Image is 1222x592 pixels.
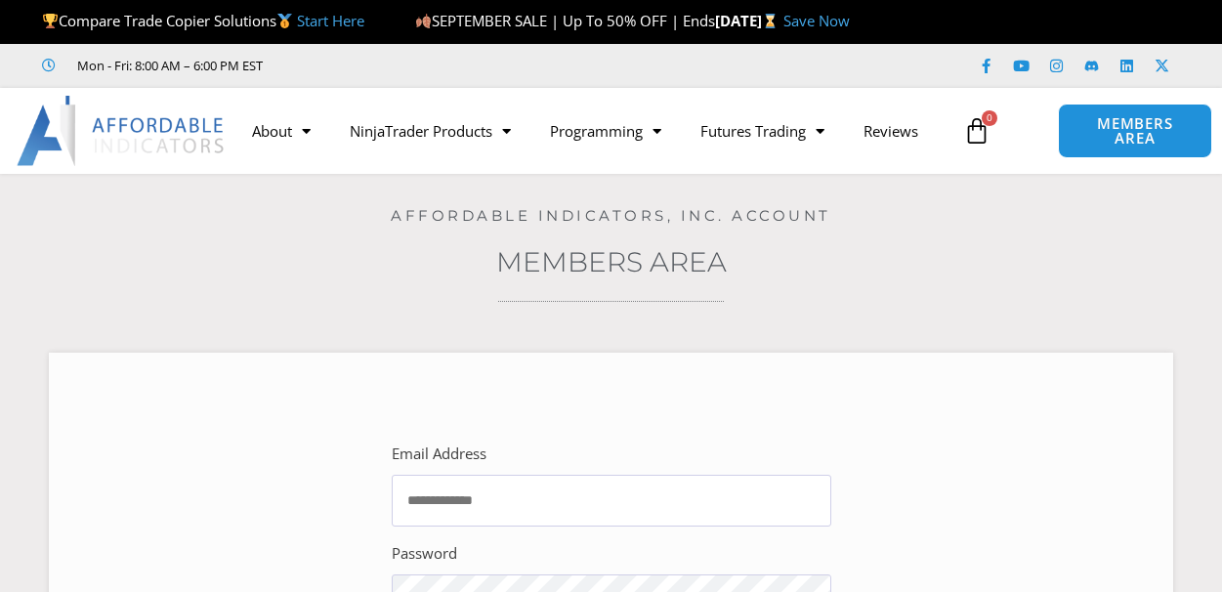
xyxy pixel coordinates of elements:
[530,108,681,153] a: Programming
[72,54,263,77] span: Mon - Fri: 8:00 AM – 6:00 PM EST
[42,11,364,30] span: Compare Trade Copier Solutions
[43,14,58,28] img: 🏆
[844,108,938,153] a: Reviews
[934,103,1020,159] a: 0
[681,108,844,153] a: Futures Trading
[392,540,457,568] label: Password
[1058,104,1211,158] a: MEMBERS AREA
[232,108,330,153] a: About
[290,56,583,75] iframe: Customer reviews powered by Trustpilot
[330,108,530,153] a: NinjaTrader Products
[232,108,953,153] nav: Menu
[783,11,850,30] a: Save Now
[277,14,292,28] img: 🥇
[391,206,831,225] a: Affordable Indicators, Inc. Account
[982,110,997,126] span: 0
[416,14,431,28] img: 🍂
[1078,116,1191,146] span: MEMBERS AREA
[715,11,782,30] strong: [DATE]
[415,11,715,30] span: SEPTEMBER SALE | Up To 50% OFF | Ends
[297,11,364,30] a: Start Here
[392,441,486,468] label: Email Address
[496,245,727,278] a: Members Area
[17,96,227,166] img: LogoAI | Affordable Indicators – NinjaTrader
[763,14,778,28] img: ⌛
